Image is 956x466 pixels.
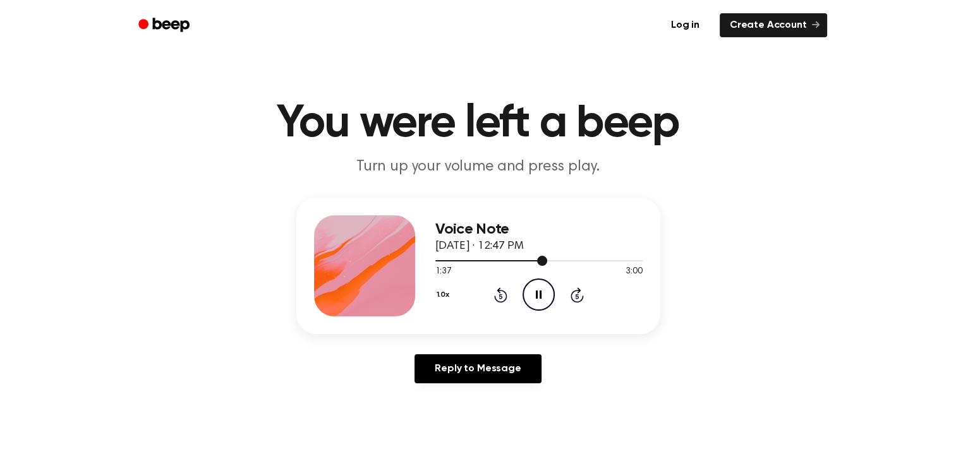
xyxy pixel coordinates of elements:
[435,284,454,306] button: 1.0x
[130,13,201,38] a: Beep
[435,265,452,278] span: 1:37
[435,221,643,238] h3: Voice Note
[658,11,712,40] a: Log in
[414,354,541,383] a: Reply to Message
[236,157,721,177] p: Turn up your volume and press play.
[155,101,802,146] h1: You were left a beep
[720,13,827,37] a: Create Account
[435,241,524,252] span: [DATE] · 12:47 PM
[626,265,642,278] span: 3:00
